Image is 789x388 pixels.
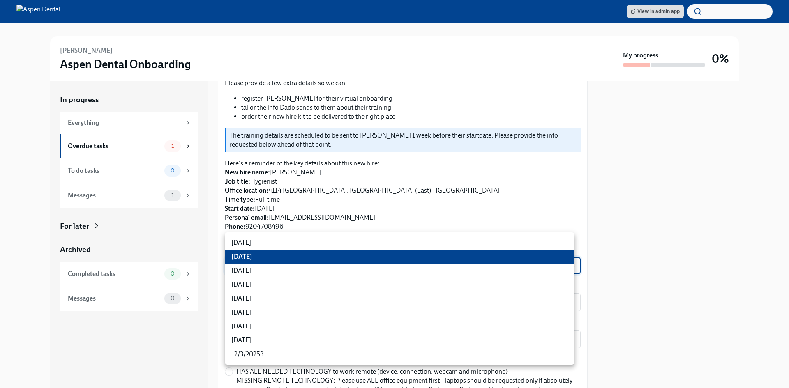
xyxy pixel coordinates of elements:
li: [DATE] [225,319,574,333]
li: [DATE] [225,305,574,319]
li: [DATE] [225,250,574,264]
li: [DATE] [225,236,574,250]
li: [DATE] [225,264,574,278]
li: [DATE] [225,333,574,347]
li: 12/3/20253 [225,347,574,361]
li: [DATE] [225,278,574,292]
li: [DATE] [225,292,574,305]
